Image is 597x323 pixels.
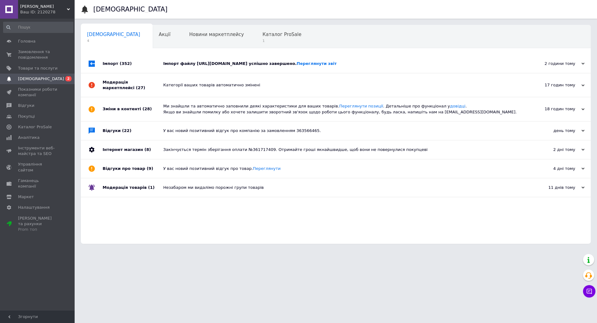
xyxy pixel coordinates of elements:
[148,185,155,190] span: (1)
[163,147,522,152] div: Закінчується термін зберігання оплати №361717409. Отримайте гроші якнайшвидше, щоб вони не поверн...
[18,161,58,173] span: Управління сайтом
[3,22,73,33] input: Пошук
[262,32,301,37] span: Каталог ProSale
[103,121,163,140] div: Відгуки
[163,103,522,115] div: Ми знайшли та автоматично заповнили деякі характеристики для ваших товарів. . Детальніше про функ...
[18,216,58,233] span: [PERSON_NAME] та рахунки
[87,39,140,43] span: 4
[253,166,280,171] a: Переглянути
[159,32,171,37] span: Акції
[93,6,168,13] h1: [DEMOGRAPHIC_DATA]
[583,285,595,298] button: Чат з покупцем
[522,106,585,112] div: 18 годин тому
[262,39,301,43] span: 1
[18,178,58,189] span: Гаманець компанії
[20,9,75,15] div: Ваш ID: 2120278
[339,104,383,108] a: Переглянути позиції
[20,4,67,9] span: Магазин Шериф
[18,39,35,44] span: Головна
[120,61,132,66] span: (352)
[103,178,163,197] div: Модерація товарів
[522,166,585,171] div: 4 дні тому
[163,128,522,134] div: У вас новий позитивний відгук про компанію за замовленням 363566465.
[18,135,39,140] span: Аналітика
[163,61,522,66] div: Імпорт файлу [URL][DOMAIN_NAME] успішно завершено.
[122,128,132,133] span: (22)
[18,114,35,119] span: Покупці
[163,166,522,171] div: У вас новий позитивний відгук про товар.
[450,104,465,108] a: довідці
[522,185,585,190] div: 11 днів тому
[18,87,58,98] span: Показники роботи компанії
[18,103,34,108] span: Відгуки
[522,82,585,88] div: 17 годин тому
[522,61,585,66] div: 2 години тому
[103,140,163,159] div: Інтернет магазин
[18,66,58,71] span: Товари та послуги
[103,97,163,121] div: Зміни в контенті
[18,49,58,60] span: Замовлення та повідомлення
[65,76,72,81] span: 2
[147,166,153,171] span: (9)
[522,128,585,134] div: день тому
[18,227,58,232] div: Prom топ
[103,159,163,178] div: Відгуки про товар
[163,185,522,190] div: Незабаром ми видалімо порожні групи товарів
[18,194,34,200] span: Маркет
[297,61,337,66] a: Переглянути звіт
[87,32,140,37] span: [DEMOGRAPHIC_DATA]
[142,107,152,111] span: (28)
[18,145,58,157] span: Інструменти веб-майстра та SEO
[18,76,64,82] span: [DEMOGRAPHIC_DATA]
[18,205,50,210] span: Налаштування
[522,147,585,152] div: 2 дні тому
[18,124,52,130] span: Каталог ProSale
[144,147,151,152] span: (8)
[103,54,163,73] div: Імпорт
[136,85,145,90] span: (27)
[189,32,244,37] span: Новини маркетплейсу
[103,73,163,97] div: Модерація маркетплейсі
[163,82,522,88] div: Категорії ваших товарів автоматично змінені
